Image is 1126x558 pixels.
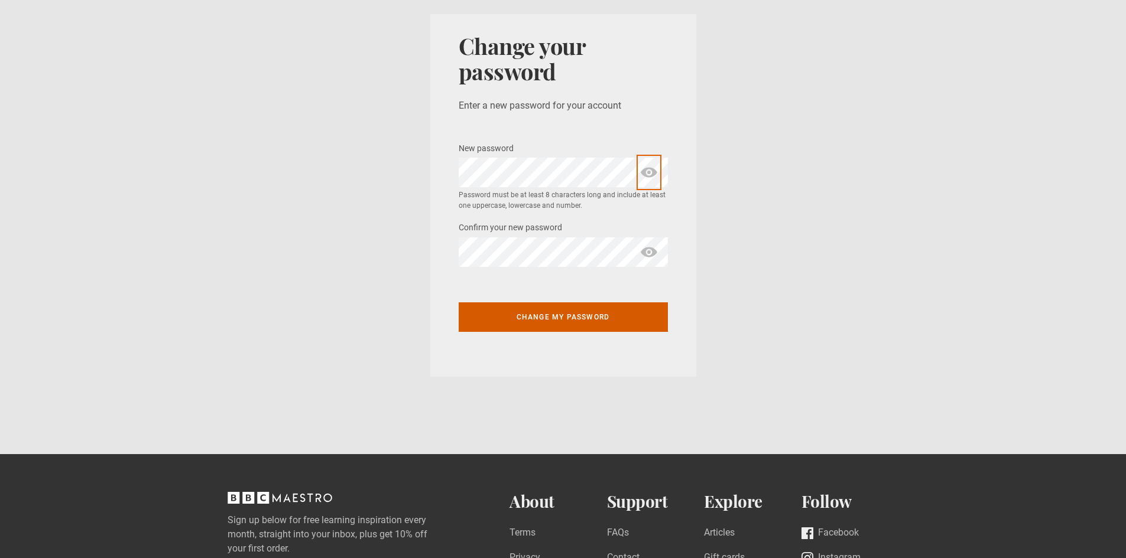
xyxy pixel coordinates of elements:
a: Articles [704,526,735,541]
svg: BBC Maestro, back to top [228,492,332,504]
a: Terms [510,526,536,541]
p: Enter a new password for your account [459,99,668,113]
span: show password [640,237,658,267]
h1: Change your password [459,33,668,84]
h2: Support [607,492,705,511]
h2: Follow [801,492,899,511]
h2: Explore [704,492,801,511]
label: New password [459,142,514,156]
span: show password [640,158,658,187]
label: Sign up below for free learning inspiration every month, straight into your inbox, plus get 10% o... [228,513,463,556]
a: BBC Maestro, back to top [228,496,332,507]
a: Facebook [801,526,859,541]
label: Confirm your new password [459,221,562,235]
a: FAQs [607,526,629,541]
button: Change my password [459,302,668,332]
small: Password must be at least 8 characters long and include at least one uppercase, lowercase and num... [459,190,668,211]
h2: About [510,492,607,511]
